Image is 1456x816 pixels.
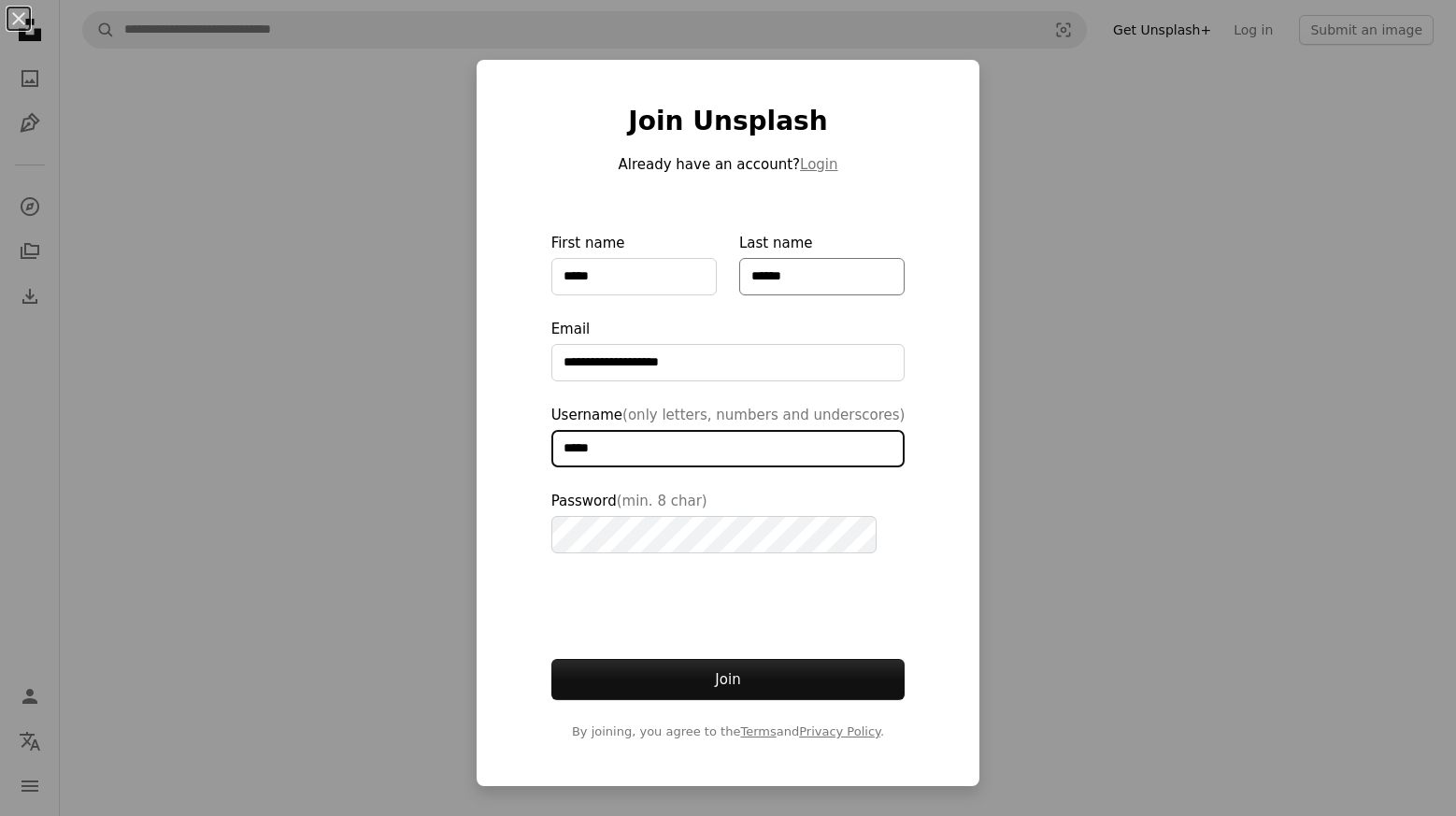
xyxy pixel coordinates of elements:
input: Email [551,344,906,381]
label: Last name [739,232,905,295]
button: Join [551,659,906,700]
input: First name [551,258,717,295]
input: Last name [739,258,905,295]
label: Email [551,318,906,381]
input: Password(min. 8 char) [551,516,877,553]
input: Username(only letters, numbers and underscores) [551,430,906,467]
label: Password [551,490,906,553]
span: By joining, you agree to the and . [551,723,906,741]
p: Already have an account? [551,153,906,176]
a: Privacy Policy [799,724,880,738]
button: Login [800,153,837,176]
span: (min. 8 char) [617,493,707,509]
label: Username [551,404,906,467]
a: Terms [740,724,776,738]
h1: Join Unsplash [551,105,906,138]
span: (only letters, numbers and underscores) [622,407,905,423]
label: First name [551,232,717,295]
